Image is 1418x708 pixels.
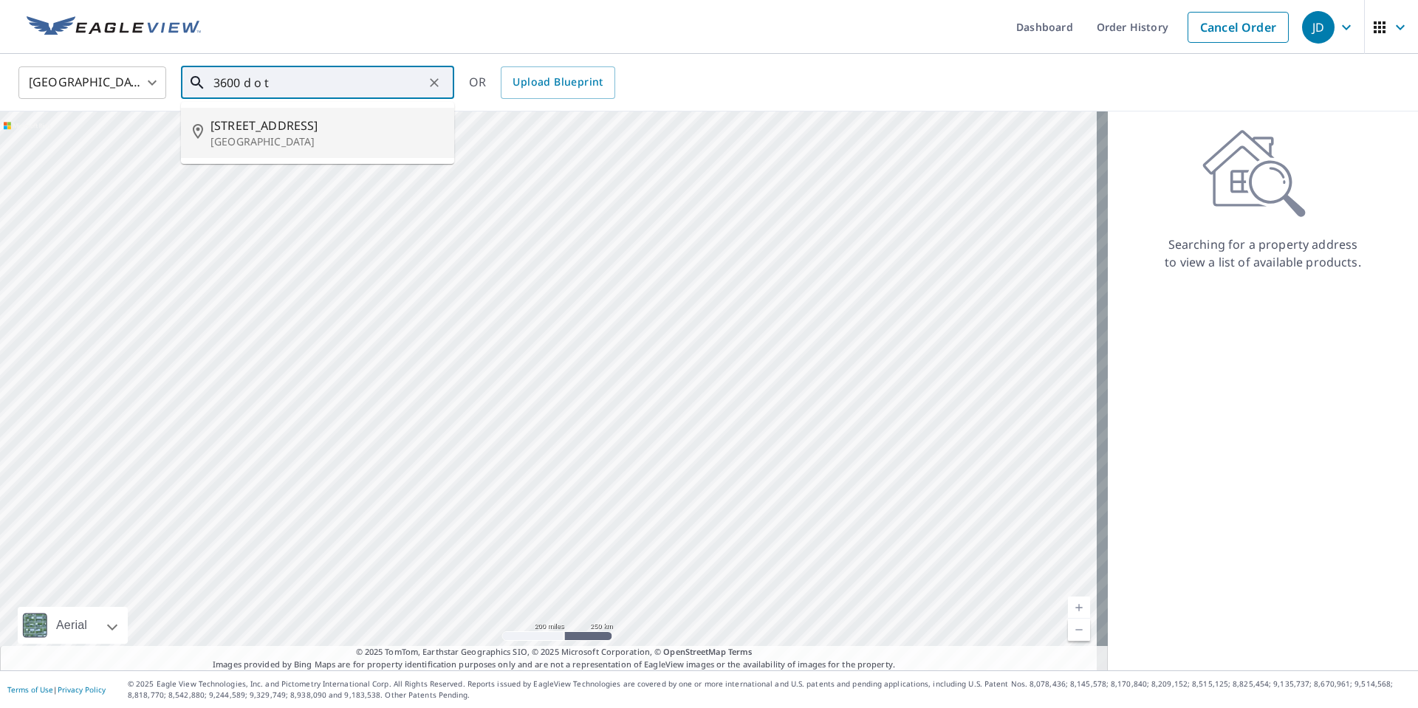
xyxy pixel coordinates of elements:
[663,646,725,657] a: OpenStreetMap
[501,66,614,99] a: Upload Blueprint
[18,62,166,103] div: [GEOGRAPHIC_DATA]
[1188,12,1289,43] a: Cancel Order
[1068,597,1090,619] a: Current Level 5, Zoom In
[58,684,106,695] a: Privacy Policy
[469,66,615,99] div: OR
[7,685,106,694] p: |
[513,73,603,92] span: Upload Blueprint
[728,646,753,657] a: Terms
[356,646,753,659] span: © 2025 TomTom, Earthstar Geographics SIO, © 2025 Microsoft Corporation, ©
[18,607,128,644] div: Aerial
[1302,11,1335,44] div: JD
[1164,236,1362,271] p: Searching for a property address to view a list of available products.
[27,16,201,38] img: EV Logo
[1068,619,1090,641] a: Current Level 5, Zoom Out
[424,72,445,93] button: Clear
[7,684,53,695] a: Terms of Use
[210,134,442,149] p: [GEOGRAPHIC_DATA]
[213,62,424,103] input: Search by address or latitude-longitude
[128,678,1411,701] p: © 2025 Eagle View Technologies, Inc. and Pictometry International Corp. All Rights Reserved. Repo...
[52,607,92,644] div: Aerial
[210,117,442,134] span: [STREET_ADDRESS]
